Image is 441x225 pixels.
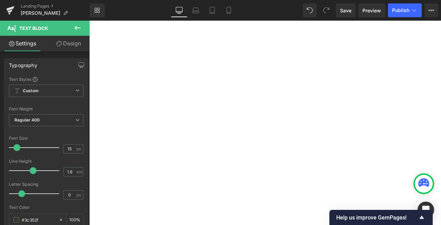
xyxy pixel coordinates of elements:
a: Desktop [171,3,187,17]
span: px [76,193,82,197]
span: Publish [392,8,409,13]
div: Text Color [9,205,83,210]
a: Design [46,36,91,51]
div: Open Intercom Messenger [418,202,434,218]
span: Help us improve GemPages! [336,214,418,221]
div: Letter Spacing [9,182,83,187]
a: Laptop [187,3,204,17]
span: em [76,170,82,174]
div: Text Styles [9,76,83,82]
span: Preview [362,7,381,14]
button: Publish [388,3,422,17]
a: Landing Pages [21,3,90,9]
span: px [76,147,82,151]
a: Preview [358,3,385,17]
b: Custom [23,88,39,94]
button: Undo [303,3,317,17]
button: More [424,3,438,17]
div: Font Size [9,136,83,141]
button: Redo [319,3,333,17]
a: Mobile [220,3,237,17]
button: Show survey - Help us improve GemPages! [336,213,426,222]
span: Save [340,7,351,14]
span: [PERSON_NAME] [21,10,60,16]
a: Tablet [204,3,220,17]
input: Color [22,216,55,224]
div: Typography [9,58,37,68]
span: Text Block [19,25,48,31]
div: Font Weight [9,107,83,111]
b: Regular 400 [14,117,40,122]
div: Line Height [9,159,83,164]
a: New Library [90,3,105,17]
